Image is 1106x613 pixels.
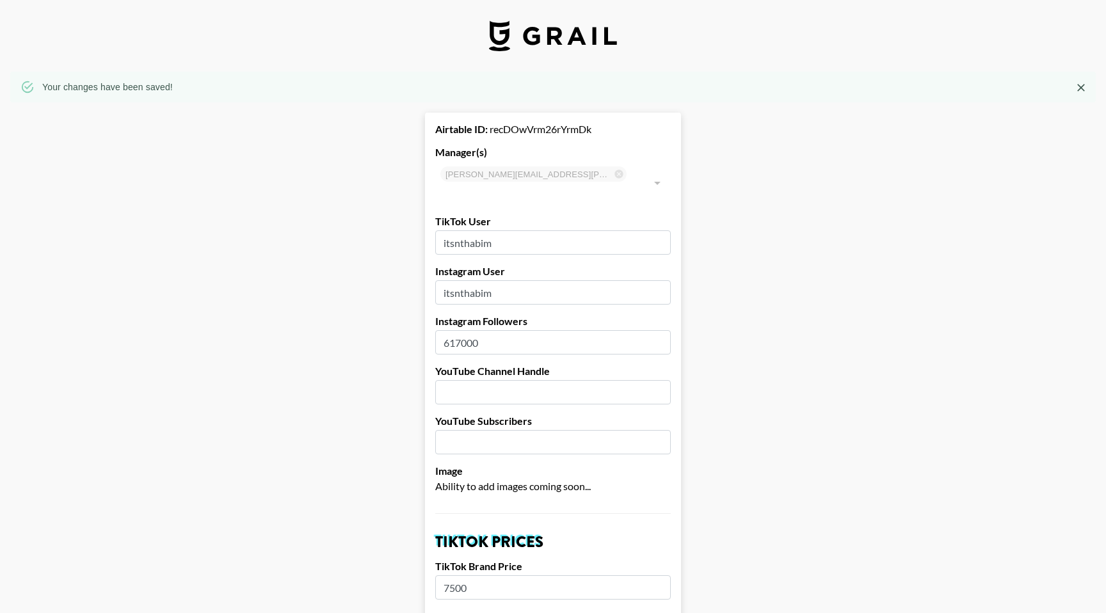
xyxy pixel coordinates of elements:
label: YouTube Subscribers [435,415,671,427]
label: Image [435,465,671,477]
span: Ability to add images coming soon... [435,480,591,492]
div: recDOwVrm26rYrmDk [435,123,671,136]
label: TikTok User [435,215,671,228]
label: TikTok Brand Price [435,560,671,573]
label: Manager(s) [435,146,671,159]
strong: Airtable ID: [435,123,488,135]
img: Grail Talent Logo [489,20,617,51]
label: YouTube Channel Handle [435,365,671,378]
button: Close [1071,78,1091,97]
label: Instagram Followers [435,315,671,328]
div: Your changes have been saved! [42,76,173,99]
h2: TikTok Prices [435,534,671,550]
label: Instagram User [435,265,671,278]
